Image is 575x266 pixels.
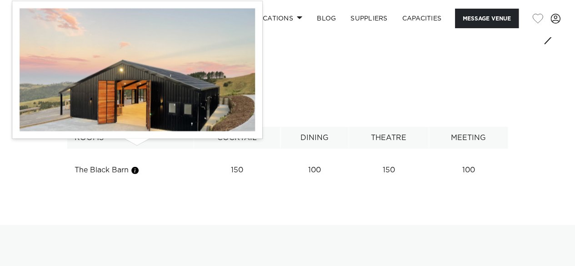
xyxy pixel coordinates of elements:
[67,159,194,181] td: The Black Barn
[455,9,519,28] button: Message Venue
[280,127,349,149] th: Dining
[280,159,349,181] td: 100
[429,159,508,181] td: 100
[343,9,395,28] a: SUPPLIERS
[349,159,429,181] td: 150
[349,127,429,149] th: Theatre
[246,9,310,28] a: Locations
[20,9,255,131] img: 4ngly2CT9xtxtRQjQqfmu25QXGidHaAKTigJml5b.jpg
[395,9,449,28] a: Capacities
[310,9,343,28] a: BLOG
[194,159,280,181] td: 150
[429,127,508,149] th: Meeting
